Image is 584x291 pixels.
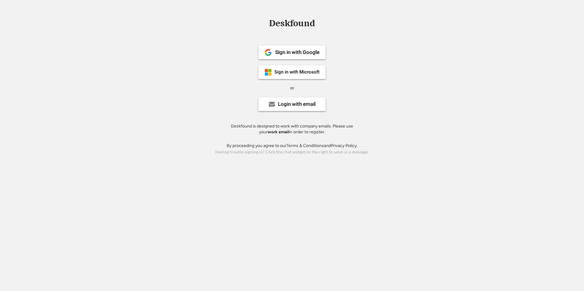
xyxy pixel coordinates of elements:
[274,70,319,74] div: Sign in with Microsoft
[268,129,289,135] strong: work email
[223,123,361,135] div: Deskfound is designed to work with company emails. Please use your in order to register.
[287,143,324,148] a: Terms & Conditions
[290,85,294,91] div: or
[265,49,272,56] img: 1024px-Google__G__Logo.svg.png
[275,50,319,55] div: Sign in with Google
[278,102,316,107] div: Login with email
[266,19,318,28] div: Deskfound
[331,143,358,148] a: Privacy Policy.
[227,143,358,149] div: By proceeding you agree to our and
[265,69,272,76] img: ms-symbollockup_mssymbol_19.png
